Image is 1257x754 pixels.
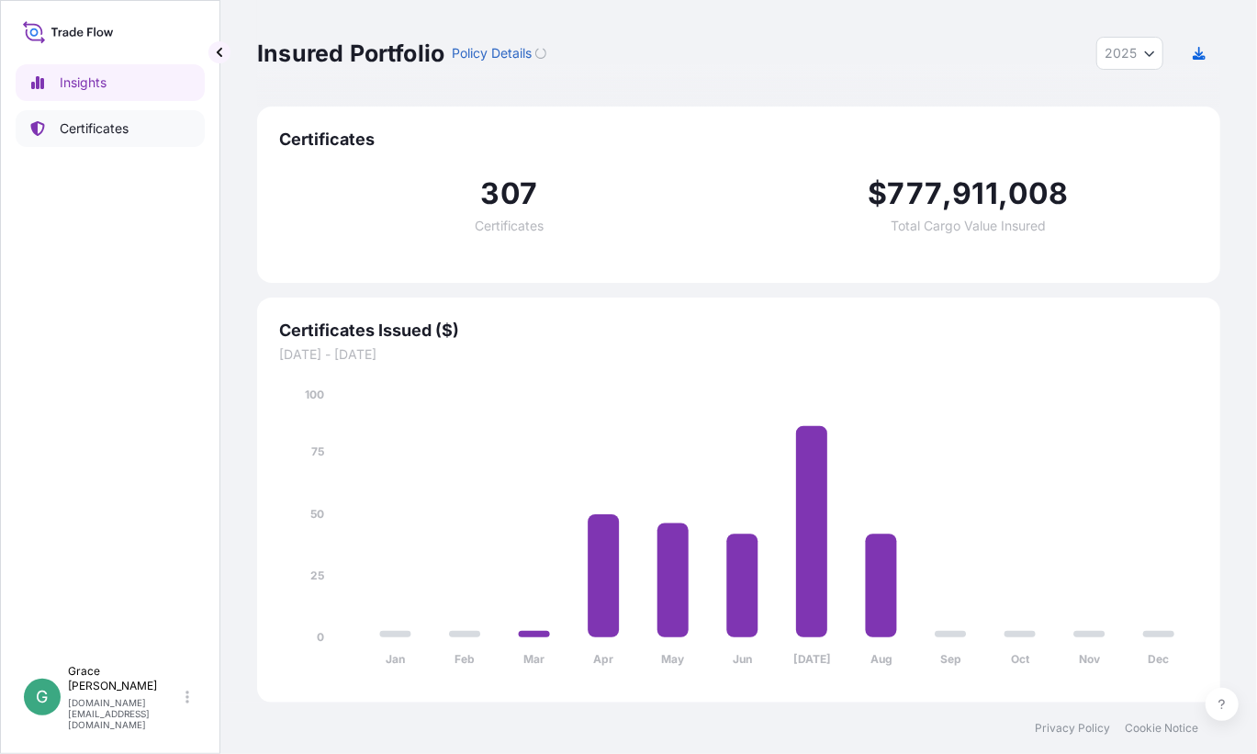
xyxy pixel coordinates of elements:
span: 777 [888,179,943,208]
p: Insured Portfolio [257,39,444,68]
tspan: Feb [455,653,475,667]
span: Total Cargo Value Insured [891,219,1046,232]
span: [DATE] - [DATE] [279,345,1198,364]
tspan: Mar [523,653,544,667]
tspan: Apr [594,653,614,667]
tspan: Aug [870,653,892,667]
span: 008 [1008,179,1069,208]
span: 307 [480,179,537,208]
span: 911 [953,179,999,208]
span: , [998,179,1008,208]
span: Certificates [475,219,544,232]
tspan: 0 [317,630,324,644]
button: Loading [535,39,546,68]
a: Privacy Policy [1035,721,1110,736]
tspan: Oct [1011,653,1030,667]
span: Certificates Issued ($) [279,320,1198,342]
a: Certificates [16,110,205,147]
span: 2025 [1105,44,1137,62]
tspan: May [662,653,686,667]
p: Certificates [60,119,129,138]
p: Insights [60,73,107,92]
tspan: 25 [310,568,324,582]
span: $ [869,179,888,208]
tspan: 75 [311,445,324,459]
tspan: Nov [1079,653,1101,667]
tspan: Jun [733,653,752,667]
tspan: Jan [386,653,405,667]
tspan: Sep [940,653,961,667]
button: Year Selector [1096,37,1163,70]
tspan: 50 [310,507,324,521]
span: Certificates [279,129,1198,151]
p: Grace [PERSON_NAME] [68,664,182,693]
div: Loading [535,48,546,59]
tspan: 100 [305,388,324,401]
tspan: Dec [1149,653,1170,667]
a: Cookie Notice [1125,721,1198,736]
span: , [942,179,952,208]
tspan: [DATE] [793,653,831,667]
span: G [37,688,49,706]
p: Policy Details [452,44,532,62]
a: Insights [16,64,205,101]
p: [DOMAIN_NAME][EMAIL_ADDRESS][DOMAIN_NAME] [68,697,182,730]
